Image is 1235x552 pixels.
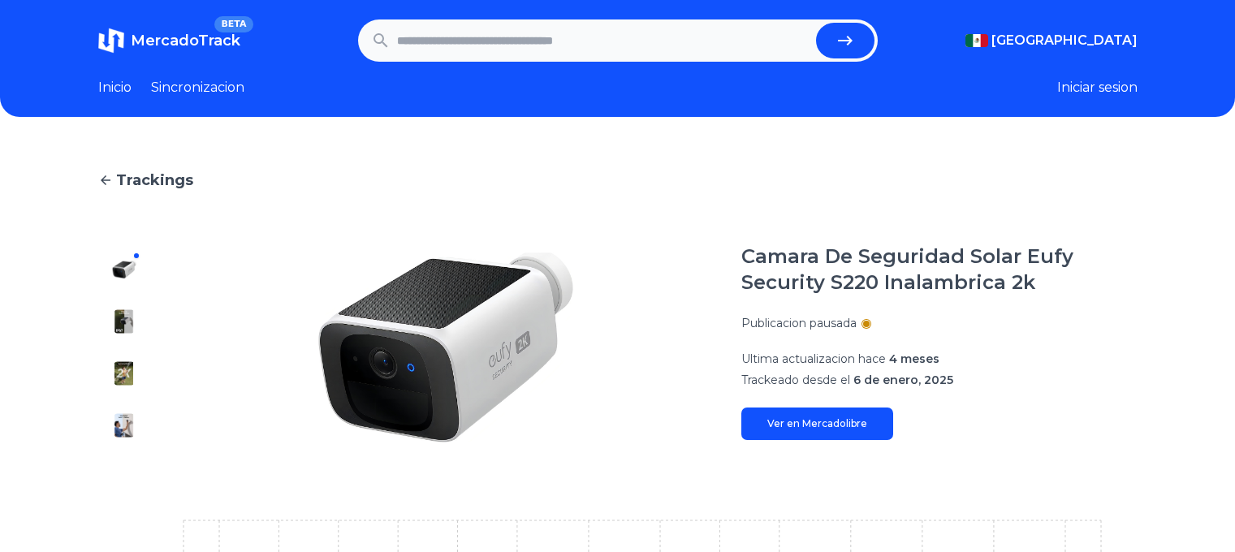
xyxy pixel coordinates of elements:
a: MercadoTrackBETA [98,28,240,54]
img: Camara De Seguridad Solar Eufy Security S220 Inalambrica 2k [111,360,137,386]
span: 6 de enero, 2025 [853,373,953,387]
span: 4 meses [889,351,939,366]
span: BETA [214,16,253,32]
a: Trackings [98,169,1138,192]
span: Ultima actualizacion hace [741,351,886,366]
h1: Camara De Seguridad Solar Eufy Security S220 Inalambrica 2k [741,244,1138,295]
img: MercadoTrack [98,28,124,54]
button: [GEOGRAPHIC_DATA] [965,31,1138,50]
span: Trackeado desde el [741,373,850,387]
img: Camara De Seguridad Solar Eufy Security S220 Inalambrica 2k [183,244,709,451]
p: Publicacion pausada [741,315,857,331]
img: Camara De Seguridad Solar Eufy Security S220 Inalambrica 2k [111,412,137,438]
img: Camara De Seguridad Solar Eufy Security S220 Inalambrica 2k [111,308,137,334]
a: Sincronizacion [151,78,244,97]
img: Camara De Seguridad Solar Eufy Security S220 Inalambrica 2k [111,257,137,282]
span: [GEOGRAPHIC_DATA] [991,31,1138,50]
span: MercadoTrack [131,32,240,50]
a: Inicio [98,78,132,97]
img: Mexico [965,34,988,47]
button: Iniciar sesion [1057,78,1138,97]
span: Trackings [116,169,193,192]
a: Ver en Mercadolibre [741,408,893,440]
